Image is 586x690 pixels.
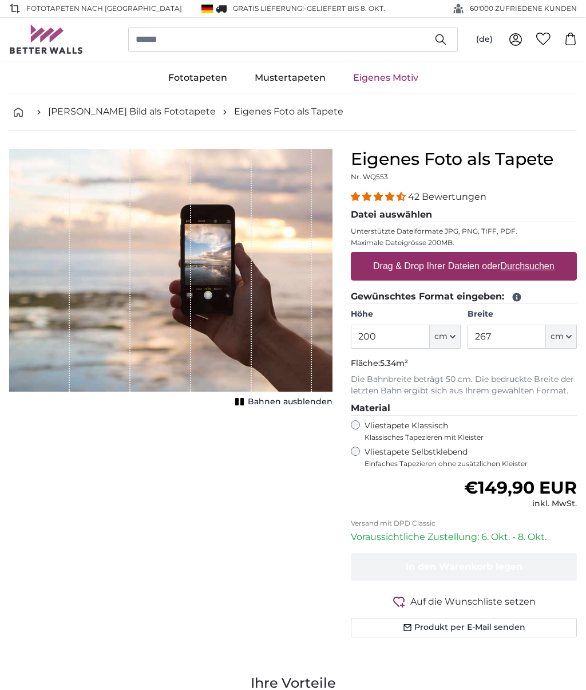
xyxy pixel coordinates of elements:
[408,191,486,202] span: 42 Bewertungen
[351,519,577,528] p: Versand mit DPD Classic
[351,618,577,637] button: Produkt per E-Mail senden
[464,477,577,498] span: €149,90 EUR
[551,331,564,342] span: cm
[351,309,460,320] label: Höhe
[501,261,555,271] u: Durchsuchen
[241,63,339,93] a: Mustertapeten
[351,530,577,544] p: Voraussichtliche Zustellung: 6. Okt. - 8. Okt.
[546,325,577,349] button: cm
[351,594,577,609] button: Auf die Wunschliste setzen
[351,238,577,247] p: Maximale Dateigrösse 200MB.
[201,5,213,13] img: Deutschland
[467,29,502,50] button: (de)
[464,498,577,510] div: inkl. MwSt.
[351,553,577,581] button: In den Warenkorb legen
[470,3,577,14] span: 60'000 ZUFRIEDENE KUNDEN
[233,4,304,13] span: GRATIS Lieferung!
[365,420,567,442] label: Vliestapete Klassisch
[234,105,343,119] a: Eigenes Foto als Tapete
[351,358,577,369] p: Fläche:
[248,396,332,408] span: Bahnen ausblenden
[468,309,577,320] label: Breite
[365,433,567,442] span: Klassisches Tapezieren mit Kleister
[406,561,522,572] span: In den Warenkorb legen
[351,149,577,169] h1: Eigenes Foto als Tapete
[351,227,577,236] p: Unterstützte Dateiformate JPG, PNG, TIFF, PDF.
[430,325,461,349] button: cm
[351,290,577,304] legend: Gewünschtes Format eingeben:
[365,447,577,468] label: Vliestapete Selbstklebend
[380,358,408,368] span: 5.34m²
[9,149,332,410] div: 1 of 1
[9,93,577,131] nav: breadcrumbs
[304,4,385,13] span: -
[351,401,577,416] legend: Material
[48,105,216,119] a: [PERSON_NAME] Bild als Fototapete
[369,255,559,278] label: Drag & Drop Ihrer Dateien oder
[9,25,84,54] img: Betterwalls
[351,191,408,202] span: 4.38 stars
[339,63,432,93] a: Eigenes Motiv
[365,459,577,468] span: Einfaches Tapezieren ohne zusätzlichen Kleister
[351,172,388,181] span: Nr. WQ553
[307,4,385,13] span: Geliefert bis 8. Okt.
[351,208,577,222] legend: Datei auswählen
[410,595,536,609] span: Auf die Wunschliste setzen
[232,394,332,410] button: Bahnen ausblenden
[351,374,577,397] p: Die Bahnbreite beträgt 50 cm. Die bedruckte Breite der letzten Bahn ergibt sich aus Ihrem gewählt...
[26,3,182,14] span: Fototapeten nach [GEOGRAPHIC_DATA]
[155,63,241,93] a: Fototapeten
[434,331,448,342] span: cm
